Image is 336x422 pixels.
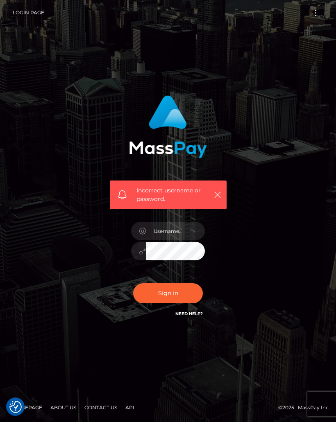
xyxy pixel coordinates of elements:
[13,4,44,21] a: Login Page
[81,401,120,414] a: Contact Us
[175,311,203,316] a: Need Help?
[9,401,22,413] img: Revisit consent button
[133,283,203,303] button: Sign in
[122,401,138,414] a: API
[9,401,22,413] button: Consent Preferences
[136,186,209,203] span: Incorrect username or password.
[47,401,79,414] a: About Us
[146,222,205,240] input: Username...
[308,7,323,18] button: Toggle navigation
[129,95,207,158] img: MassPay Login
[9,401,45,414] a: Homepage
[6,403,330,412] div: © 2025 , MassPay Inc.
